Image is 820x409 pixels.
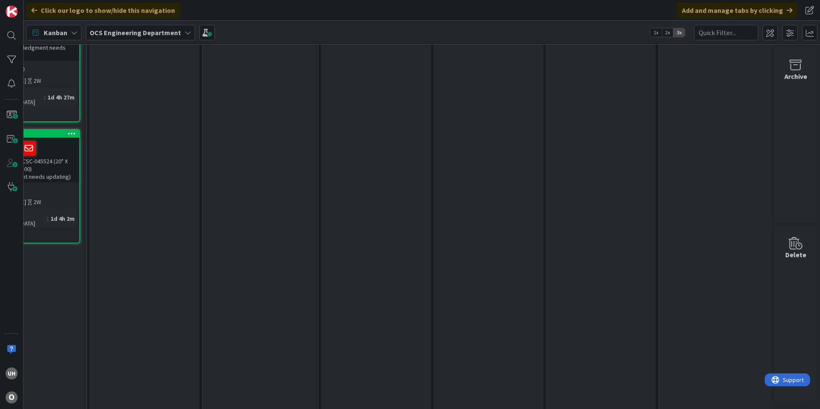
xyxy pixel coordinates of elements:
div: Delete [785,250,806,260]
div: Add and manage tabs by clicking [677,3,798,18]
span: Support [18,1,39,12]
div: 2W [33,76,41,85]
span: : [47,214,48,223]
div: Archive [784,71,807,81]
img: Visit kanbanzone.com [6,6,18,18]
span: 1x [650,28,662,37]
input: Quick Filter... [694,25,758,40]
div: 1d 4h 27m [45,93,77,102]
span: : [44,93,45,102]
span: 3x [673,28,685,37]
div: O [6,391,18,403]
div: uh [6,367,18,379]
div: Click our logo to show/hide this navigation [26,3,180,18]
b: OCS Engineering Department [90,28,181,37]
div: 1d 4h 2m [48,214,77,223]
div: 2W [33,198,41,207]
span: 2x [662,28,673,37]
span: Kanban [44,27,67,38]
